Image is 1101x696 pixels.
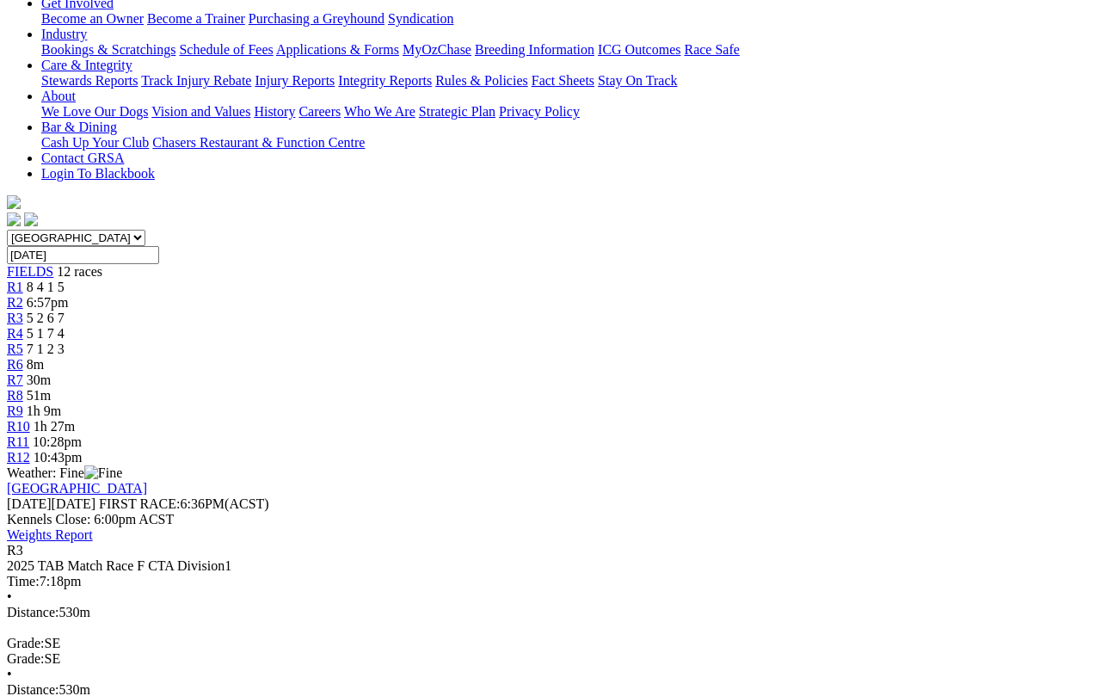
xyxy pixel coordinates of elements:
a: Applications & Forms [276,42,399,57]
a: R11 [7,434,29,449]
a: Privacy Policy [499,104,580,119]
a: Integrity Reports [338,73,432,88]
span: 5 1 7 4 [27,326,65,341]
a: R1 [7,280,23,294]
a: Weights Report [7,527,93,542]
div: 530m [7,605,1094,620]
a: Injury Reports [255,73,335,88]
a: Breeding Information [475,42,594,57]
span: 10:43pm [34,450,83,465]
a: R7 [7,373,23,387]
span: [DATE] [7,496,52,511]
a: MyOzChase [403,42,471,57]
a: Vision and Values [151,104,250,119]
a: Become an Owner [41,11,144,26]
span: 10:28pm [33,434,82,449]
a: R2 [7,295,23,310]
a: Stay On Track [598,73,677,88]
span: 1h 27m [34,419,75,434]
a: R9 [7,403,23,418]
a: Chasers Restaurant & Function Centre [152,135,365,150]
span: 12 races [57,264,102,279]
div: Industry [41,42,1094,58]
span: Grade: [7,651,45,666]
a: R10 [7,419,30,434]
a: Cash Up Your Club [41,135,149,150]
span: R3 [7,543,23,557]
span: 5 2 6 7 [27,311,65,325]
a: R8 [7,388,23,403]
a: Fact Sheets [532,73,594,88]
a: Race Safe [684,42,739,57]
span: • [7,667,12,681]
span: Weather: Fine [7,465,122,480]
div: Get Involved [41,11,1094,27]
a: Track Injury Rebate [141,73,251,88]
a: Industry [41,27,87,41]
a: History [254,104,295,119]
img: logo-grsa-white.png [7,195,21,209]
div: About [41,104,1094,120]
a: Contact GRSA [41,151,124,165]
a: R3 [7,311,23,325]
span: Grade: [7,636,45,650]
a: R4 [7,326,23,341]
a: FIELDS [7,264,53,279]
img: twitter.svg [24,212,38,226]
span: 51m [27,388,51,403]
div: Kennels Close: 6:00pm ACST [7,512,1094,527]
a: Rules & Policies [435,73,528,88]
a: Syndication [388,11,453,26]
div: 7:18pm [7,574,1094,589]
a: Bookings & Scratchings [41,42,175,57]
a: Strategic Plan [419,104,495,119]
a: Login To Blackbook [41,166,155,181]
span: [DATE] [7,496,95,511]
span: 8m [27,357,44,372]
a: ICG Outcomes [598,42,680,57]
span: 8 4 1 5 [27,280,65,294]
span: 6:57pm [27,295,69,310]
a: Schedule of Fees [179,42,273,57]
span: Distance: [7,605,58,619]
a: About [41,89,76,103]
span: Time: [7,574,40,588]
span: • [7,589,12,604]
span: 6:36PM(ACST) [99,496,269,511]
a: We Love Our Dogs [41,104,148,119]
div: Care & Integrity [41,73,1094,89]
a: Careers [298,104,341,119]
span: 7 1 2 3 [27,342,65,356]
a: [GEOGRAPHIC_DATA] [7,481,147,496]
a: Purchasing a Greyhound [249,11,384,26]
img: facebook.svg [7,212,21,226]
a: R6 [7,357,23,372]
img: Fine [84,465,122,481]
a: Become a Trainer [147,11,245,26]
div: SE [7,651,1094,667]
a: Care & Integrity [41,58,132,72]
a: Who We Are [344,104,415,119]
input: Select date [7,246,159,264]
span: 1h 9m [27,403,61,418]
span: FIRST RACE: [99,496,180,511]
a: R12 [7,450,30,465]
a: R5 [7,342,23,356]
div: SE [7,636,1094,651]
a: Bar & Dining [41,120,117,134]
a: Stewards Reports [41,73,138,88]
span: 30m [27,373,51,387]
div: Bar & Dining [41,135,1094,151]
